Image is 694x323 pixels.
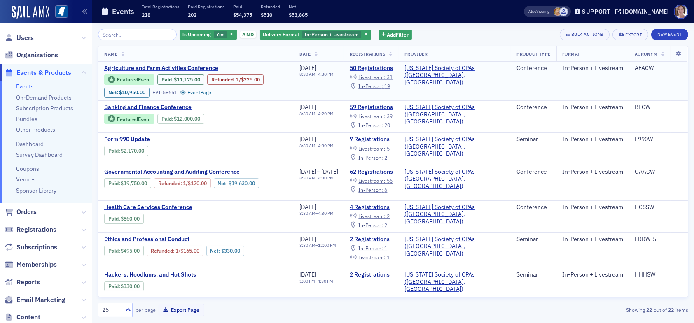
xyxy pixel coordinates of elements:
button: Export Page [159,304,204,316]
span: Content [16,313,40,322]
span: Livestream : [358,74,386,80]
div: Yes [180,30,237,40]
a: Form 990 Update [104,136,243,143]
span: Mississippi Society of CPAs (Ridgeland, MS) [404,271,505,293]
span: In-Person : [358,154,383,161]
div: Seminar [516,236,550,243]
a: Paid [108,248,119,254]
div: Paid: 53 - $1117500 [157,74,204,84]
span: [DATE] [299,135,316,143]
a: Subscriptions [5,243,57,252]
a: On-Demand Products [16,94,72,101]
div: Support [582,8,610,15]
a: Paid [108,148,119,154]
a: Refunded [211,77,234,83]
span: Mississippi Society of CPAs (Ridgeland, MS) [404,204,505,225]
div: Paid: 8 - $217000 [104,146,148,156]
span: $495.00 [121,248,140,254]
span: $53,865 [289,12,308,18]
span: Governmental Accounting and Auditing Conference [104,168,243,176]
a: Governmental Accounting and Auditing Conference [104,168,288,176]
a: Health Care Services Conference [104,204,243,211]
div: Featured Event [117,117,151,121]
span: : [158,180,183,186]
div: 25 [102,306,120,314]
div: HCSSW [635,204,682,211]
span: : [108,248,121,254]
div: Refunded: 53 - $1117500 [207,74,264,84]
span: In-Person : [358,83,383,89]
a: [US_STATE] Society of CPAs ([GEOGRAPHIC_DATA], [GEOGRAPHIC_DATA]) [404,236,505,258]
div: Paid: 76 - $1975000 [104,178,151,188]
span: $54,375 [233,12,252,18]
div: HHHSW [635,271,682,279]
div: Net: $33000 [206,246,244,256]
span: and [240,31,256,38]
a: 7 Registrations [350,136,393,143]
a: EventPage [180,89,211,95]
a: Subscription Products [16,105,73,112]
a: Hackers, Hoodlums, and Hot Shots [104,271,243,279]
span: In-Person + Livestream [304,31,359,37]
p: Total Registrations [142,4,179,9]
div: Showing out of items [497,306,688,314]
a: Paid [161,77,172,83]
div: Net: $1095000 [104,88,150,98]
span: Net : [210,248,221,254]
span: $19,750.00 [121,180,147,186]
a: 2 Registrations [350,236,393,243]
a: Organizations [5,51,58,60]
span: 218 [142,12,150,18]
a: [US_STATE] Society of CPAs ([GEOGRAPHIC_DATA], [GEOGRAPHIC_DATA]) [404,104,505,125]
div: – [299,143,334,149]
div: Paid: 4 - $86000 [104,214,144,223]
span: Name [104,51,117,57]
span: Events & Products [16,68,71,77]
span: Add Filter [387,31,409,38]
span: $12,000.00 [174,116,200,122]
span: : [108,180,121,186]
div: Conference [516,168,550,176]
a: 4 Registrations [350,204,393,211]
div: Refunded: 76 - $1975000 [154,178,210,188]
span: Net : [217,180,229,186]
img: SailAMX [12,6,49,19]
div: In-Person + Livestream [562,204,623,211]
div: Featured Event [117,77,151,82]
div: – [299,211,334,216]
span: Product Type [516,51,550,57]
strong: 22 [645,306,654,314]
div: EVT-58651 [152,89,177,95]
span: 31 [387,74,393,80]
span: [DATE] [299,235,316,243]
a: [US_STATE] Society of CPAs ([GEOGRAPHIC_DATA], [GEOGRAPHIC_DATA]) [404,136,505,158]
span: Ellen Vaughn [554,7,562,16]
time: 8:30 AM [299,111,315,116]
span: 19 [384,83,390,89]
span: Livestream : [358,145,386,152]
a: In-Person: 2 [350,154,387,161]
img: SailAMX [55,5,68,18]
span: [DATE] [299,103,316,111]
span: [DATE] [299,271,316,278]
span: $330.00 [221,248,240,254]
a: In-Person: 19 [350,83,390,90]
span: Organizations [16,51,58,60]
span: $330.00 [121,283,140,289]
div: Paid: 3 - $33000 [104,281,144,291]
a: Paid [108,216,119,222]
a: 2 Registrations [350,271,393,279]
span: : [161,116,174,122]
span: [DATE] [299,203,316,211]
div: In-Person + Livestream [562,168,623,176]
a: Other Products [16,126,55,133]
button: AddFilter [379,30,412,40]
a: Venues [16,176,36,183]
a: Users [5,33,34,42]
a: [US_STATE] Society of CPAs ([GEOGRAPHIC_DATA], [GEOGRAPHIC_DATA]) [404,65,505,86]
div: F990W [635,136,682,143]
span: Is Upcoming [182,31,211,37]
span: Subscriptions [16,243,57,252]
